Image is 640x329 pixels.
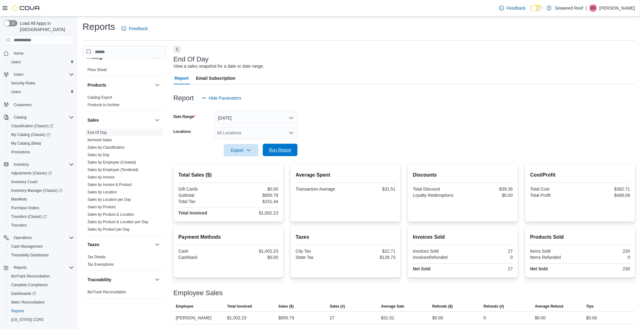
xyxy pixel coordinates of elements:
a: [US_STATE] CCRS [9,316,46,323]
a: Sales by Invoice [87,175,114,179]
button: Export [224,144,258,156]
span: Price Sheet [87,67,107,72]
a: Users [9,58,23,66]
div: David Schwab [589,4,597,12]
a: Sales by Location per Day [87,197,131,202]
span: Traceabilty Dashboard [11,253,48,258]
button: Operations [1,233,76,242]
div: $31.51 [381,314,394,322]
span: Run Report [269,147,291,153]
span: Dashboards [9,290,74,297]
span: My Catalog (Classic) [9,131,74,138]
button: Purchase Orders [6,204,76,212]
span: Itemized Sales [87,137,112,142]
span: Sales by Employee (Created) [87,160,136,165]
span: Sales by Classification [87,145,125,150]
button: Users [6,88,76,96]
div: Total Discount [413,187,462,192]
p: Seaweed Reef [555,4,583,12]
span: Sales by Invoice [87,175,114,180]
a: End Of Day [87,130,107,135]
h3: Products [87,82,106,88]
span: Load All Apps in [GEOGRAPHIC_DATA] [17,20,74,33]
a: My Catalog (Classic) [9,131,53,138]
a: Classification (Classic) [9,122,56,130]
a: Sales by Product [87,205,116,209]
a: Home [11,50,26,57]
a: Sales by Employee (Created) [87,160,136,164]
span: Metrc Reconciliation [9,299,74,306]
div: City Tax [296,249,344,254]
h1: Reports [83,20,115,33]
span: My Catalog (Beta) [11,141,41,146]
button: Sales [154,116,161,124]
button: Catalog [11,114,29,121]
span: Washington CCRS [9,316,74,323]
span: Reports [11,264,74,271]
button: Catalog [1,113,76,122]
input: Dark Mode [530,5,544,11]
div: Taxes [83,253,166,271]
button: Canadian Compliance [6,281,76,289]
button: Run Report [263,144,298,156]
span: Customers [14,102,32,107]
h2: Invoices Sold [413,233,513,241]
button: Transfers [6,221,76,230]
span: Dashboards [11,291,36,296]
button: Products [87,82,152,88]
span: Operations [11,234,74,241]
button: Operations [11,234,34,241]
div: Total Cost [530,187,579,192]
div: $382.71 [581,187,630,192]
div: Items Refunded [530,255,579,260]
div: Pricing [83,66,166,76]
h3: Taxes [87,241,100,248]
span: BioTrack Reconciliation [11,274,50,279]
span: Tax Details [87,255,106,259]
span: Users [11,60,21,65]
button: Inventory [1,160,76,169]
span: Manifests [11,197,27,202]
div: Gift Cards [178,187,227,192]
span: Sales by Product [87,205,116,210]
a: Products to Archive [87,103,119,107]
div: $0.00 [586,314,597,322]
span: Reports [11,309,24,313]
div: Items Sold [530,249,579,254]
span: Home [11,49,74,57]
button: Sales [87,117,152,123]
span: Sales by Product & Location per Day [87,219,148,224]
span: Sales by Day [87,152,110,157]
span: Sales ($) [278,304,293,309]
a: Sales by Invoice & Product [87,183,132,187]
button: Manifests [6,195,76,204]
span: Inventory [14,162,29,167]
a: Manifests [9,196,29,203]
button: Users [6,58,76,66]
span: Feedback [129,25,148,32]
button: Hide Parameters [199,92,244,104]
span: Report [175,72,189,84]
div: 230 [581,266,630,271]
a: Classification (Classic) [6,122,76,130]
span: Users [9,58,74,66]
span: Inventory Manager (Classic) [9,187,74,194]
a: Catalog Export [87,95,112,100]
div: 27 [464,249,513,254]
span: Canadian Compliance [11,282,48,287]
span: BioTrack Reconciliation [87,290,126,295]
a: Tax Exemptions [87,262,114,267]
a: Cash Management [9,243,45,250]
span: Transfers (Classic) [11,214,47,219]
button: Users [1,70,76,79]
button: Reports [6,307,76,315]
a: Canadian Compliance [9,281,50,289]
a: Itemized Sales [87,138,112,142]
div: 0 [581,255,630,260]
div: $468.08 [581,193,630,198]
div: Total Profit [530,193,579,198]
a: Feedback [119,22,150,35]
a: Security Roles [9,79,38,87]
span: Adjustments (Classic) [9,169,74,177]
span: Sales (#) [330,304,345,309]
